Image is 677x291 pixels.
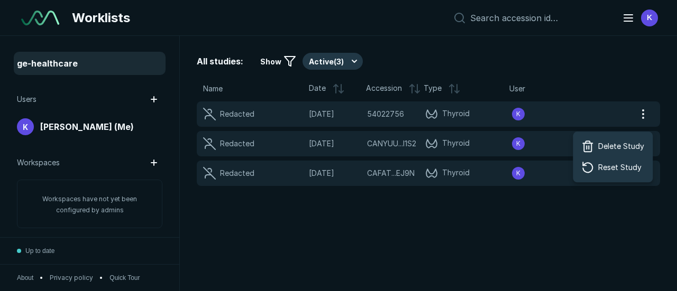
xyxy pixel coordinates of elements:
div: avatar-name [512,108,525,120]
span: Type [424,82,442,95]
span: K [647,12,652,23]
img: See-Mode Logo [21,11,59,25]
div: Redacted [220,138,254,149]
a: Redacted[DATE]CANYUU...I1S2Thyroidavatar-name [197,131,635,156]
span: • [40,273,43,283]
span: Worklists [72,8,130,27]
span: K [516,139,520,148]
span: [DATE] [309,167,361,179]
button: About [17,273,33,283]
button: Up to date [17,238,54,264]
div: avatar-name [512,167,525,180]
span: Thyroid [442,108,470,120]
span: 54022756 [367,108,404,120]
span: [PERSON_NAME] (Me) [40,120,134,133]
div: avatar-name [512,137,525,150]
a: avatar-name[PERSON_NAME] (Me) [15,116,164,137]
a: ge-healthcare [15,53,164,74]
span: Up to date [25,246,54,256]
span: Reset Study [598,162,642,173]
span: Delete Study [598,140,644,152]
span: K [516,109,520,119]
button: avatar-name [616,7,660,29]
span: • [99,273,103,283]
input: Search accession id… [470,13,609,23]
span: Date [309,82,326,95]
span: Thyroid [442,167,470,180]
span: All studies: [197,55,243,68]
span: K [23,121,28,133]
div: avatar-name [641,10,658,26]
span: [DATE] [309,138,361,149]
a: See-Mode Logo [17,6,63,30]
button: Active(3) [303,53,363,70]
a: Privacy policy [50,273,93,283]
button: Quick Tour [109,273,140,283]
span: User [509,83,525,95]
span: Workspaces have not yet been configured by admins [42,195,137,214]
span: Accession [366,82,402,95]
span: K [516,168,520,178]
div: avatar-name [17,118,34,135]
span: CAFATCXWEJ9N [367,167,415,179]
span: Users [17,93,36,105]
span: Show [260,56,281,67]
span: CANYUU7II1S2 [367,138,416,149]
span: Name [203,83,223,95]
span: ge-healthcare [17,57,78,70]
div: Redacted [220,167,254,179]
div: Redacted [220,108,254,120]
span: Thyroid [442,137,470,150]
a: Redacted[DATE]54022756Thyroidavatar-name [197,101,635,127]
span: [DATE] [309,108,361,120]
span: Workspaces [17,157,60,168]
a: Redacted[DATE]CAFAT...EJ9NThyroidavatar-name [197,161,635,186]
